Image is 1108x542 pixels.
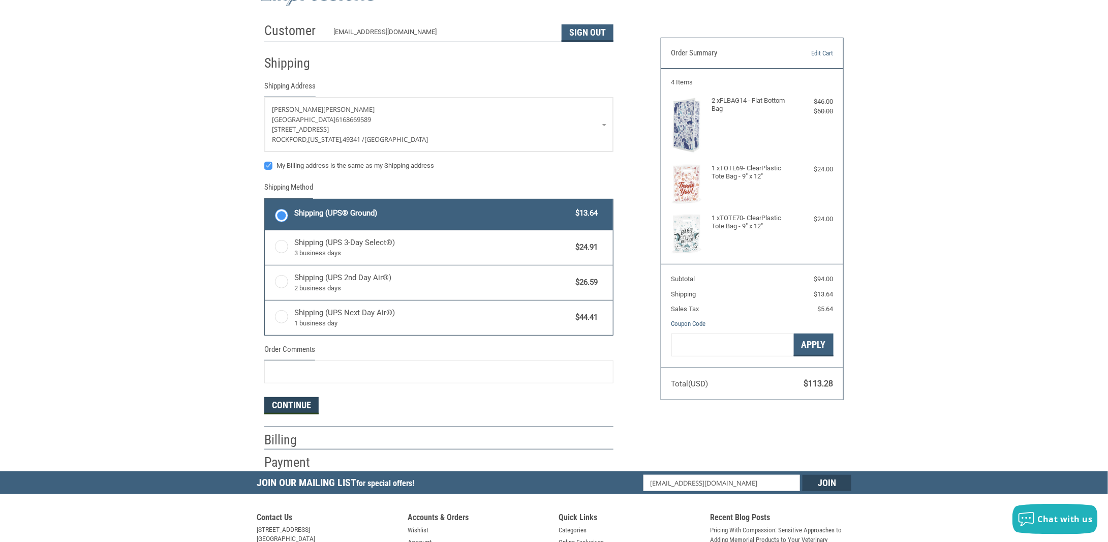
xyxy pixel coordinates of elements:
[712,214,790,231] h4: 1 x TOTE70- ClearPlastic Tote Bag - 9" x 12"
[559,525,587,535] a: Categories
[671,275,695,283] span: Subtotal
[803,475,851,491] input: Join
[295,248,571,258] span: 3 business days
[408,513,549,525] h5: Accounts & Orders
[335,115,371,124] span: 6168669589
[562,24,613,42] button: Sign Out
[264,397,319,414] button: Continue
[710,513,851,525] h5: Recent Blog Posts
[559,513,700,525] h5: Quick Links
[264,80,316,97] legend: Shipping Address
[356,478,414,488] span: for special offers!
[712,164,790,181] h4: 1 x TOTE69- ClearPlastic Tote Bag - 9" x 12"
[264,454,324,471] h2: Payment
[781,48,833,58] a: Edit Cart
[295,272,571,293] span: Shipping (UPS 2nd Day Air®)
[1012,504,1098,534] button: Chat with us
[264,344,315,360] legend: Order Comments
[257,471,419,497] h5: Join Our Mailing List
[272,105,323,114] span: [PERSON_NAME]
[257,513,398,525] h5: Contact Us
[571,242,598,253] span: $24.91
[671,305,699,313] span: Sales Tax
[295,207,571,219] span: Shipping (UPS® Ground)
[334,27,552,42] div: [EMAIL_ADDRESS][DOMAIN_NAME]
[814,275,834,283] span: $94.00
[265,98,613,152] a: Enter or select a different address
[1038,514,1093,525] span: Chat with us
[793,106,834,116] div: $50.00
[793,214,834,224] div: $24.00
[364,135,428,144] span: [GEOGRAPHIC_DATA]
[671,379,709,388] span: Total (USD)
[295,237,571,258] span: Shipping (UPS 3-Day Select®)
[793,97,834,107] div: $46.00
[804,379,834,388] span: $113.28
[343,135,364,144] span: 49341 /
[671,334,794,356] input: Gift Certificate or Coupon Code
[264,432,324,448] h2: Billing
[571,277,598,288] span: $26.59
[818,305,834,313] span: $5.64
[671,320,706,327] a: Coupon Code
[264,55,324,72] h2: Shipping
[272,135,308,144] span: Rockford,
[643,475,801,491] input: Email
[408,525,428,535] a: Wishlist
[272,115,335,124] span: [GEOGRAPHIC_DATA]
[264,182,313,198] legend: Shipping Method
[571,312,598,323] span: $44.41
[712,97,790,113] h4: 2 x FLBAG14 - Flat Bottom Bag
[264,22,324,39] h2: Customer
[671,290,696,298] span: Shipping
[295,283,571,293] span: 2 business days
[295,318,571,328] span: 1 business day
[571,207,598,219] span: $13.64
[671,48,782,58] h3: Order Summary
[814,290,834,298] span: $13.64
[671,78,834,86] h3: 4 Items
[793,164,834,174] div: $24.00
[272,125,329,134] span: [STREET_ADDRESS]
[323,105,375,114] span: [PERSON_NAME]
[794,334,834,356] button: Apply
[264,162,613,170] label: My Billing address is the same as my Shipping address
[295,307,571,328] span: Shipping (UPS Next Day Air®)
[308,135,343,144] span: [US_STATE],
